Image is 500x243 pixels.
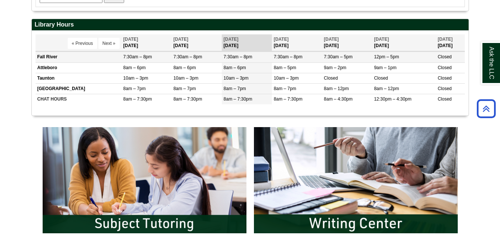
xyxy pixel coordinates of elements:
th: [DATE] [272,34,322,51]
span: Closed [438,96,451,102]
th: [DATE] [436,34,464,51]
span: [DATE] [324,37,339,42]
th: [DATE] [372,34,436,51]
span: 8am – 12pm [324,86,349,91]
th: [DATE] [322,34,372,51]
span: Closed [438,76,451,81]
div: slideshow [39,123,461,240]
td: [GEOGRAPHIC_DATA] [36,83,122,94]
span: 8am – 6pm [224,65,246,70]
span: [DATE] [224,37,239,42]
span: [DATE] [174,37,188,42]
span: 12:30pm – 4:30pm [374,96,411,102]
span: 10am – 3pm [274,76,299,81]
span: 10am – 3pm [174,76,199,81]
button: Next » [98,38,120,49]
span: 7:30am – 8pm [224,54,252,59]
span: 8am – 7:30pm [274,96,303,102]
span: 12pm – 5pm [374,54,399,59]
button: « Previous [68,38,97,49]
a: Back to Top [474,104,498,114]
span: 8am – 5pm [274,65,296,70]
span: Closed [438,86,451,91]
span: 8am – 4:30pm [324,96,353,102]
span: 8am – 6pm [174,65,196,70]
td: CHAT HOURS [36,94,122,104]
span: 10am – 3pm [123,76,148,81]
span: Closed [438,54,451,59]
th: [DATE] [172,34,222,51]
th: [DATE] [122,34,172,51]
td: Taunton [36,73,122,83]
span: [DATE] [374,37,389,42]
span: 8am – 7pm [123,86,146,91]
span: [DATE] [274,37,289,42]
span: [DATE] [123,37,138,42]
span: 8am – 7:30pm [174,96,202,102]
th: [DATE] [222,34,272,51]
span: 9am – 2pm [324,65,346,70]
span: 7:30am – 5pm [324,54,353,59]
span: [DATE] [438,37,453,42]
span: 8am – 6pm [123,65,146,70]
span: Closed [324,76,338,81]
span: 8am – 7pm [174,86,196,91]
span: Closed [374,76,388,81]
span: 8am – 7pm [274,86,296,91]
td: Fall River [36,52,122,62]
span: 8am – 7pm [224,86,246,91]
span: 8am – 7:30pm [123,96,152,102]
span: 10am – 3pm [224,76,249,81]
span: 7:30am – 8pm [274,54,303,59]
span: 7:30am – 8pm [174,54,202,59]
span: Closed [438,65,451,70]
span: 7:30am – 8pm [123,54,152,59]
img: Subject Tutoring Information [39,123,250,237]
h2: Library Hours [32,19,469,31]
span: 8am – 7:30pm [224,96,252,102]
span: 9am – 1pm [374,65,396,70]
td: Attleboro [36,62,122,73]
span: 8am – 12pm [374,86,399,91]
img: Writing Center Information [250,123,461,237]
